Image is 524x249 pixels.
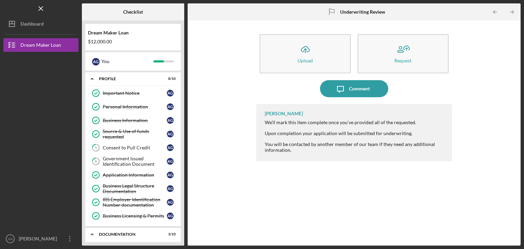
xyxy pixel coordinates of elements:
[89,100,177,114] a: Personal InformationAG
[89,182,177,195] a: Business Legal Structure DocumentationAG
[167,131,174,137] div: A G
[103,156,167,167] div: Government Issued Identification Document
[103,197,167,208] div: IRS Employer Identification Number documentation
[99,232,159,236] div: Documentation
[163,77,176,81] div: 8 / 10
[103,183,167,194] div: Business Legal Structure Documentation
[163,232,176,236] div: 3 / 10
[167,172,174,178] div: A G
[103,213,167,219] div: Business Licensing & Permits
[265,111,303,116] div: [PERSON_NAME]
[3,17,78,31] button: Dashboard
[123,9,143,15] b: Checklist
[167,90,174,97] div: A G
[297,58,313,63] div: Upload
[103,129,167,140] div: Source & Use of funds requested
[358,34,449,73] button: Request
[103,172,167,178] div: Application Information
[95,146,97,150] tspan: 5
[92,58,100,65] div: A G
[103,90,167,96] div: Important Notice
[89,114,177,127] a: Business InformationAG
[89,127,177,141] a: Source & Use of funds requestedAG
[89,168,177,182] a: Application InformationAG
[101,56,154,67] div: You
[103,104,167,109] div: Personal Information
[260,34,351,73] button: Upload
[320,80,388,97] button: Comment
[89,141,177,155] a: 5Consent to Pull CreditAG
[17,232,61,247] div: [PERSON_NAME]
[3,38,78,52] button: Dream Maker Loan
[89,195,177,209] a: IRS Employer Identification Number documentationAG
[167,144,174,151] div: A G
[167,117,174,124] div: A G
[89,209,177,223] a: Business Licensing & PermitsAG
[89,155,177,168] a: 6Government Issued Identification DocumentAG
[394,58,411,63] div: Request
[103,118,167,123] div: Business Information
[349,80,370,97] div: Comment
[20,38,61,54] div: Dream Maker Loan
[8,237,13,241] text: AG
[95,159,97,164] tspan: 6
[167,213,174,219] div: A G
[3,232,78,246] button: AG[PERSON_NAME]
[167,103,174,110] div: A G
[103,145,167,150] div: Consent to Pull Credit
[88,39,178,44] div: $12,000.00
[89,86,177,100] a: Important NoticeAG
[167,158,174,165] div: A G
[167,199,174,206] div: A G
[167,185,174,192] div: A G
[88,30,178,35] div: Dream Maker Loan
[265,120,445,153] div: We’ll mark this item complete once you’ve provided all of the requested. Upon completion your app...
[340,9,385,15] b: Underwriting Review
[99,77,159,81] div: Profile
[20,17,44,32] div: Dashboard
